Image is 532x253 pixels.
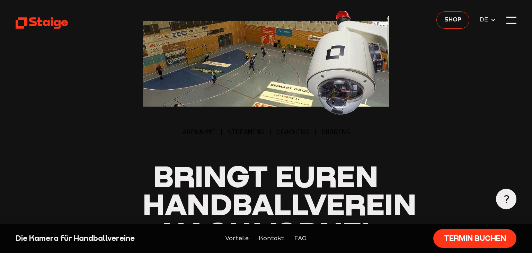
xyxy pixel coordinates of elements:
a: Termin buchen [433,229,516,248]
a: Vorteile [225,234,249,243]
span: Shop [444,15,461,24]
div: Die Kamera für Handballvereine [16,233,135,244]
span: Bringt euren Handballverein nach vorne! [143,158,416,250]
a: Shop [436,11,470,29]
a: FAQ [294,234,307,243]
a: Kontakt [259,234,284,243]
span: DE [480,15,490,24]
